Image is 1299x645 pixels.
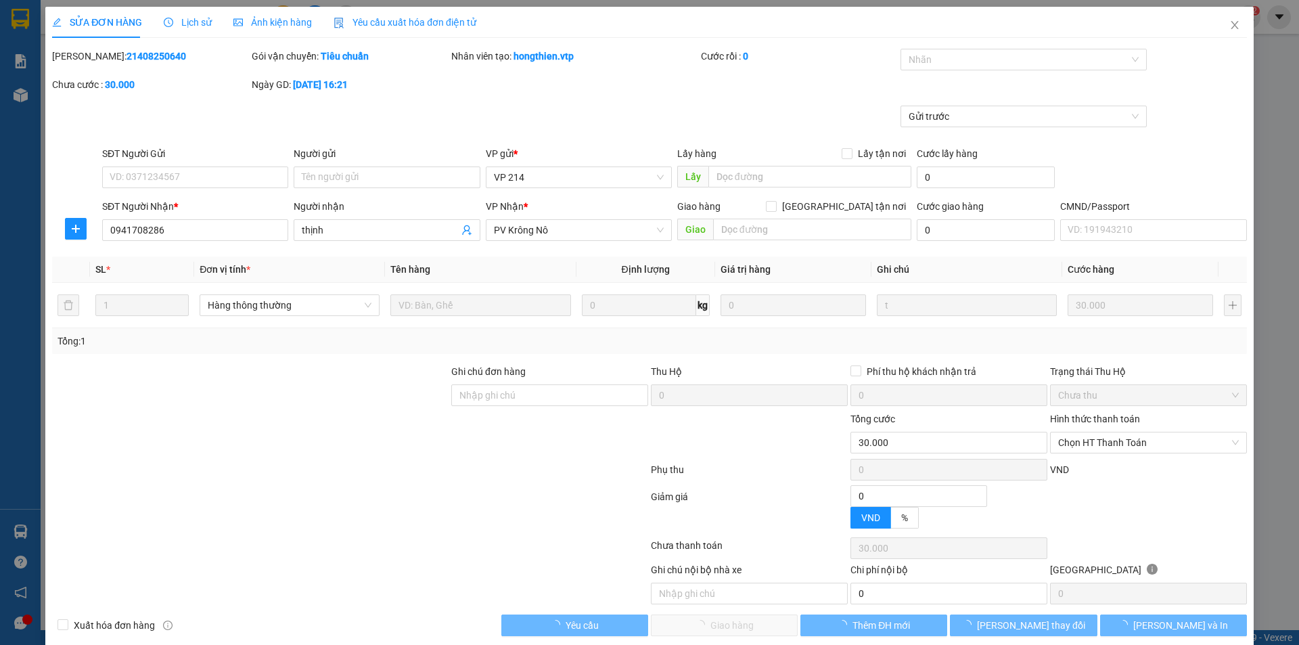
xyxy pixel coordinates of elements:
[105,79,135,90] b: 30.000
[1229,20,1240,30] span: close
[164,17,212,28] span: Lịch sử
[294,199,480,214] div: Người nhận
[977,618,1085,633] span: [PERSON_NAME] thay đổi
[390,264,430,275] span: Tên hàng
[102,146,288,161] div: SĐT Người Gửi
[68,618,160,633] span: Xuất hóa đơn hàng
[777,199,911,214] span: [GEOGRAPHIC_DATA] tận nơi
[1118,620,1133,629] span: loading
[494,167,664,187] span: VP 214
[861,364,982,379] span: Phí thu hộ khách nhận trả
[743,51,748,62] b: 0
[651,366,682,377] span: Thu Hộ
[1058,432,1239,453] span: Chọn HT Thanh Toán
[321,51,369,62] b: Tiêu chuẩn
[294,146,480,161] div: Người gửi
[1100,615,1247,636] button: [PERSON_NAME] và In
[52,49,249,64] div: [PERSON_NAME]:
[1224,294,1241,316] button: plus
[451,384,648,406] input: Ghi chú đơn hàng
[838,620,852,629] span: loading
[1147,564,1158,575] span: info-circle
[708,166,911,187] input: Dọc đường
[917,201,984,212] label: Cước giao hàng
[252,77,449,92] div: Ngày GD:
[551,620,566,629] span: loading
[677,201,721,212] span: Giao hàng
[163,621,173,630] span: info-circle
[677,219,713,240] span: Giao
[1050,562,1247,583] div: [GEOGRAPHIC_DATA]
[334,17,476,28] span: Yêu cầu xuất hóa đơn điện tử
[95,264,106,275] span: SL
[651,615,798,636] button: Giao hàng
[701,49,898,64] div: Cước rồi :
[852,146,911,161] span: Lấy tận nơi
[917,166,1055,188] input: Cước lấy hàng
[800,615,947,636] button: Thêm ĐH mới
[1216,7,1254,45] button: Close
[233,18,243,27] span: picture
[877,294,1057,316] input: Ghi Chú
[1058,385,1239,405] span: Chưa thu
[871,257,1062,283] th: Ghi chú
[850,562,1047,583] div: Chi phí nội bộ
[713,219,911,240] input: Dọc đường
[651,562,848,583] div: Ghi chú nội bộ nhà xe
[1050,464,1069,475] span: VND
[293,79,348,90] b: [DATE] 16:21
[52,77,249,92] div: Chưa cước :
[677,148,716,159] span: Lấy hàng
[917,219,1055,241] input: Cước giao hàng
[696,294,710,316] span: kg
[390,294,570,316] input: VD: Bàn, Ghế
[65,218,87,240] button: plus
[58,294,79,316] button: delete
[950,615,1097,636] button: [PERSON_NAME] thay đổi
[52,18,62,27] span: edit
[850,414,895,424] span: Tổng cước
[1133,618,1228,633] span: [PERSON_NAME] và In
[901,512,908,523] span: %
[58,334,501,349] div: Tổng: 1
[1068,294,1213,316] input: 0
[451,366,526,377] label: Ghi chú đơn hàng
[649,538,849,562] div: Chưa thanh toán
[501,615,648,636] button: Yêu cầu
[1050,414,1140,424] label: Hình thức thanh toán
[233,17,312,28] span: Ảnh kiện hàng
[622,264,670,275] span: Định lượng
[1060,199,1246,214] div: CMND/Passport
[200,264,250,275] span: Đơn vị tính
[486,201,524,212] span: VP Nhận
[461,225,472,236] span: user-add
[1050,364,1247,379] div: Trạng thái Thu Hộ
[252,49,449,64] div: Gói vận chuyển:
[102,199,288,214] div: SĐT Người Nhận
[909,106,1139,127] span: Gửi trước
[334,18,344,28] img: icon
[649,462,849,486] div: Phụ thu
[861,512,880,523] span: VND
[164,18,173,27] span: clock-circle
[514,51,574,62] b: hongthien.vtp
[451,49,698,64] div: Nhân viên tạo:
[651,583,848,604] input: Nhập ghi chú
[852,618,910,633] span: Thêm ĐH mới
[486,146,672,161] div: VP gửi
[208,295,371,315] span: Hàng thông thường
[66,223,86,234] span: plus
[1068,264,1114,275] span: Cước hàng
[721,294,866,316] input: 0
[494,220,664,240] span: PV Krông Nô
[917,148,978,159] label: Cước lấy hàng
[566,618,599,633] span: Yêu cầu
[52,17,142,28] span: SỬA ĐƠN HÀNG
[721,264,771,275] span: Giá trị hàng
[962,620,977,629] span: loading
[649,489,849,535] div: Giảm giá
[127,51,186,62] b: 21408250640
[677,166,708,187] span: Lấy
